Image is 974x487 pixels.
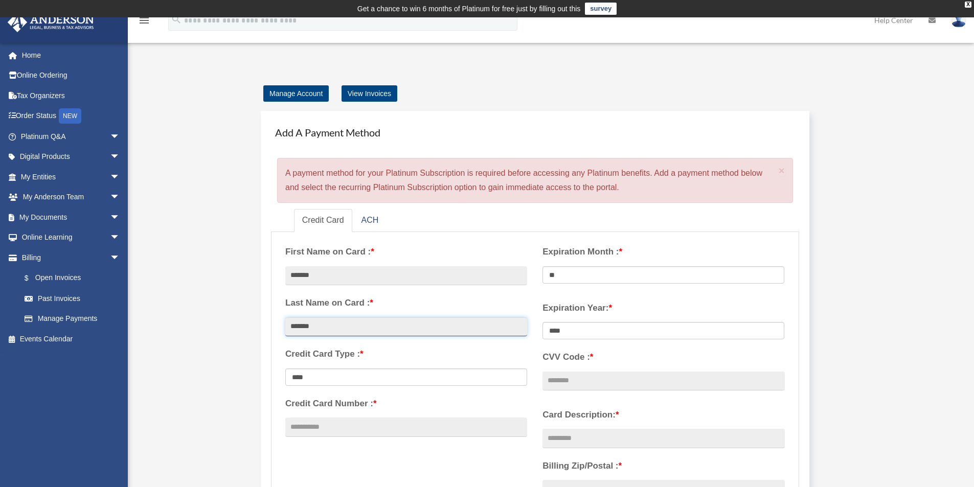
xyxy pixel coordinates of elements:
a: Tax Organizers [7,85,135,106]
label: First Name on Card : [285,244,527,260]
span: $ [30,272,35,285]
span: arrow_drop_down [110,187,130,208]
img: User Pic [951,13,966,28]
span: arrow_drop_down [110,147,130,168]
label: Last Name on Card : [285,295,527,311]
i: menu [138,14,150,27]
label: Expiration Month : [542,244,784,260]
a: Online Learningarrow_drop_down [7,227,135,248]
label: Expiration Year: [542,300,784,316]
a: survey [585,3,617,15]
a: ACH [353,209,387,232]
a: My Anderson Teamarrow_drop_down [7,187,135,207]
div: close [965,2,971,8]
a: Events Calendar [7,329,135,349]
a: Home [7,45,135,65]
h4: Add A Payment Method [271,121,799,144]
a: Billingarrow_drop_down [7,247,135,268]
button: Close [779,165,785,176]
span: arrow_drop_down [110,247,130,268]
label: Billing Zip/Postal : [542,458,784,474]
a: Past Invoices [14,288,135,309]
div: Get a chance to win 6 months of Platinum for free just by filling out this [357,3,581,15]
span: × [779,165,785,176]
a: menu [138,18,150,27]
img: Anderson Advisors Platinum Portal [5,12,97,32]
a: Platinum Q&Aarrow_drop_down [7,126,135,147]
label: CVV Code : [542,350,784,365]
i: search [171,14,182,25]
a: Manage Account [263,85,329,102]
span: arrow_drop_down [110,207,130,228]
span: arrow_drop_down [110,126,130,147]
a: Credit Card [294,209,352,232]
a: View Invoices [342,85,397,102]
div: NEW [59,108,81,124]
label: Credit Card Type : [285,346,527,362]
div: A payment method for your Platinum Subscription is required before accessing any Platinum benefit... [277,158,793,203]
a: My Entitiesarrow_drop_down [7,167,135,187]
a: Online Ordering [7,65,135,86]
span: arrow_drop_down [110,167,130,188]
a: Order StatusNEW [7,106,135,127]
label: Credit Card Number : [285,396,527,411]
a: My Documentsarrow_drop_down [7,207,135,227]
a: Manage Payments [14,309,130,329]
label: Card Description: [542,407,784,423]
a: Digital Productsarrow_drop_down [7,147,135,167]
a: $Open Invoices [14,268,135,289]
span: arrow_drop_down [110,227,130,248]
